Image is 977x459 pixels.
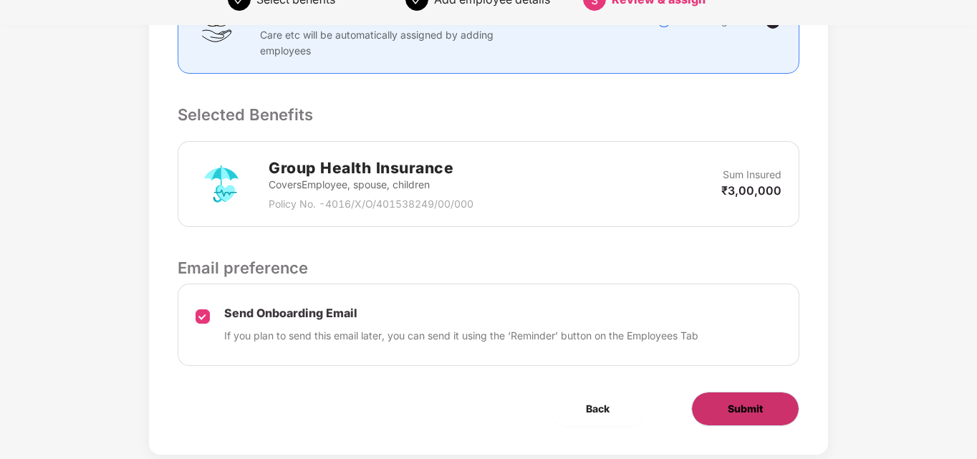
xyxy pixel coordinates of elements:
p: Clove Dental, Pharmeasy, Nua Women, Prystine Care etc will be automatically assigned by adding em... [260,11,498,59]
p: If you plan to send this email later, you can send it using the ‘Reminder’ button on the Employee... [224,328,698,344]
p: Policy No. - 4016/X/O/401538249/00/000 [269,196,473,212]
p: Selected Benefits [178,102,799,127]
span: Submit [728,401,763,417]
p: Sum Insured [723,167,781,183]
p: ₹3,00,000 [721,183,781,198]
button: Submit [691,392,799,426]
button: Back [550,392,645,426]
p: Covers Employee, spouse, children [269,177,473,193]
p: Send Onboarding Email [224,306,698,321]
h2: Group Health Insurance [269,156,473,180]
p: Email preference [178,256,799,280]
span: Back [586,401,610,417]
img: svg+xml;base64,PHN2ZyB4bWxucz0iaHR0cDovL3d3dy53My5vcmcvMjAwMC9zdmciIHdpZHRoPSI3MiIgaGVpZ2h0PSI3Mi... [196,158,247,210]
